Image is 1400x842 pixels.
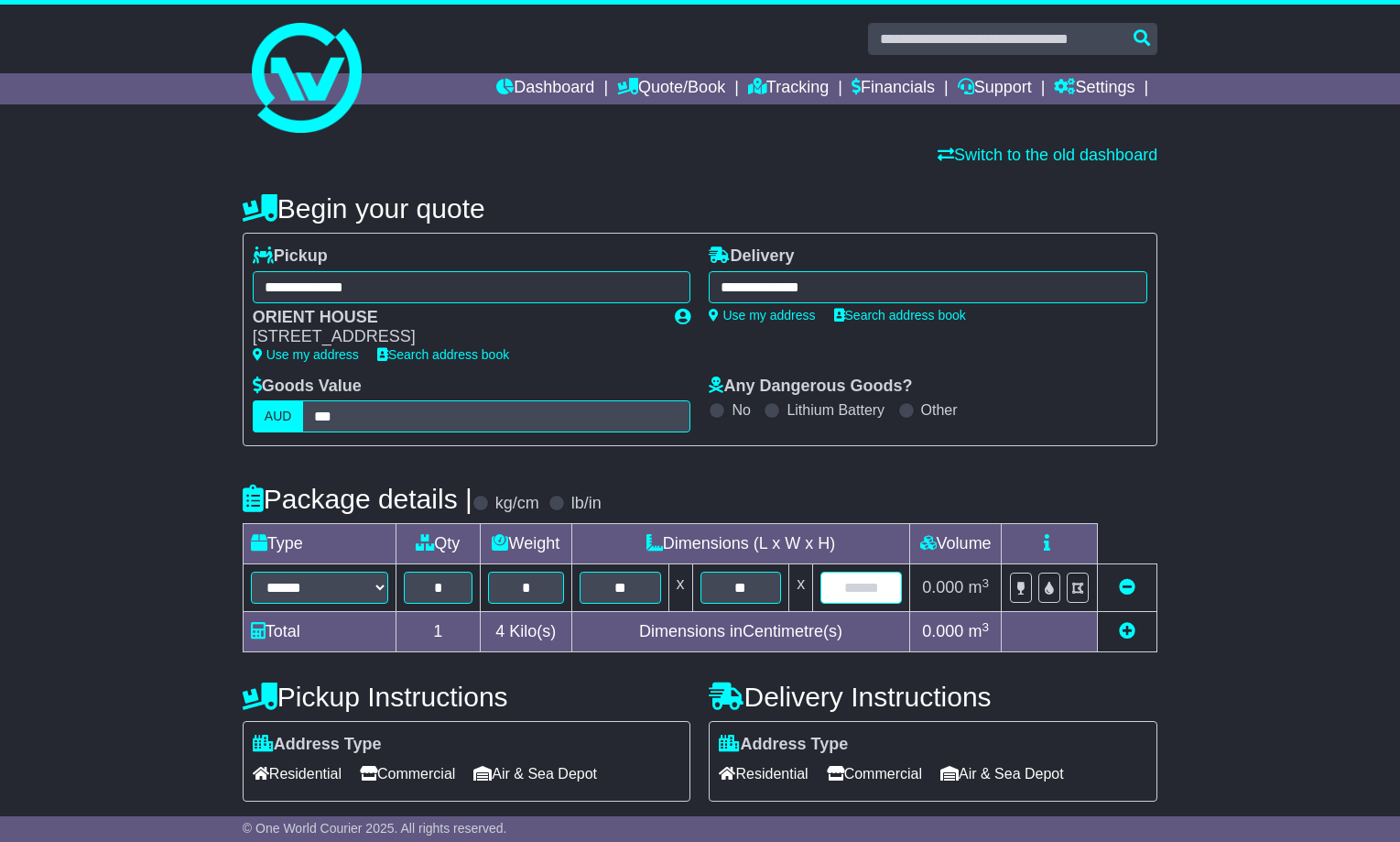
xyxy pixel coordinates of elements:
td: 1 [396,612,480,652]
label: Other [921,401,958,419]
a: Quote/Book [617,73,725,104]
span: Commercial [360,760,455,788]
a: Settings [1054,73,1134,104]
td: Type [243,524,396,564]
label: Goods Value [253,377,362,397]
span: m [968,578,989,596]
span: 0.000 [922,622,963,640]
span: 4 [495,622,505,640]
td: Kilo(s) [480,612,571,652]
td: Weight [480,524,571,564]
a: Search address book [834,308,966,323]
h4: Begin your quote [243,193,1157,224]
span: © One World Courier 2025. All rights reserved. [243,821,507,836]
a: Financials [852,73,935,104]
label: Lithium Battery [787,401,884,419]
span: Residential [253,760,342,788]
label: lb/in [571,494,602,514]
sup: 3 [982,620,989,634]
span: Air & Sea Depot [473,760,597,788]
h4: Package details | [243,484,472,514]
td: x [789,564,813,612]
a: Add new item [1119,622,1135,640]
td: Volume [910,524,1002,564]
label: Address Type [253,735,382,755]
td: Total [243,612,396,652]
label: No [732,401,750,419]
h4: Pickup Instructions [243,682,691,712]
div: [STREET_ADDRESS] [253,327,657,347]
a: Support [958,73,1032,104]
span: 0.000 [922,578,963,596]
a: Tracking [748,73,829,104]
label: Pickup [253,246,328,267]
td: x [668,564,692,612]
sup: 3 [982,576,989,590]
a: Remove this item [1119,578,1135,596]
a: Use my address [709,308,815,323]
span: Air & Sea Depot [940,760,1064,788]
div: ORIENT HOUSE [253,308,657,328]
td: Dimensions (L x W x H) [571,524,909,564]
label: Any Dangerous Goods? [709,377,912,397]
td: Dimensions in Centimetre(s) [571,612,909,652]
label: kg/cm [495,494,539,514]
td: Qty [396,524,480,564]
a: Dashboard [496,73,594,104]
a: Use my address [253,347,359,362]
span: Residential [719,760,808,788]
label: Delivery [709,246,794,267]
span: m [968,622,989,640]
label: Address Type [719,735,848,755]
a: Search address book [377,347,509,362]
h4: Delivery Instructions [709,682,1157,712]
a: Switch to the old dashboard [938,146,1157,164]
label: AUD [253,400,304,432]
span: Commercial [827,760,922,788]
